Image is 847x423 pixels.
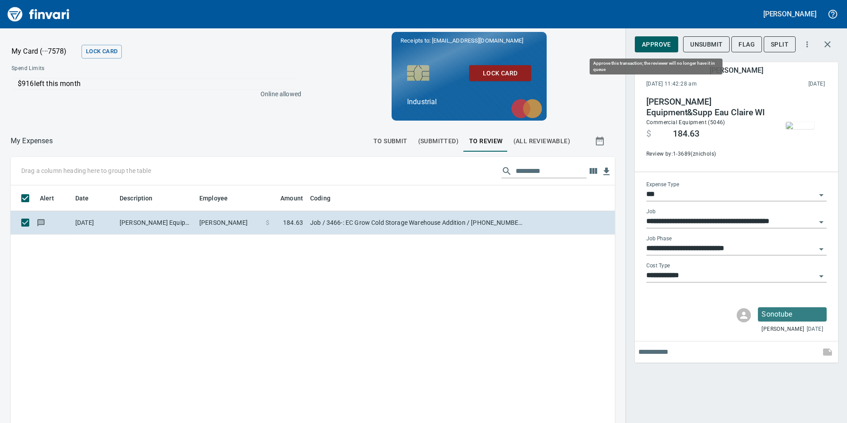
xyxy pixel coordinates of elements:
[400,36,538,45] p: Receipts to:
[310,193,342,204] span: Coding
[75,193,101,204] span: Date
[269,193,303,204] span: Amount
[280,193,303,204] span: Amount
[310,193,330,204] span: Coding
[476,68,524,79] span: Lock Card
[817,34,838,55] button: Close transaction
[469,65,531,82] button: Lock Card
[120,193,164,204] span: Description
[683,36,730,53] button: Unsubmit
[646,263,670,269] label: Cost Type
[196,211,262,235] td: [PERSON_NAME]
[797,35,817,54] button: More
[646,97,767,118] h4: [PERSON_NAME] Equipment&Supp Eau Claire WI
[116,211,196,235] td: [PERSON_NAME] Equipment&Supp Eau Claire WI
[4,90,301,98] p: Online allowed
[771,39,789,50] span: Split
[407,97,531,107] p: Industrial
[82,45,122,59] button: Lock Card
[40,193,54,204] span: Alert
[587,164,600,178] button: Choose columns to display
[786,122,814,129] img: receipts%2Fmarketjohnson%2F2025-08-25%2FcKRq5RgkWaeAFblBOmCV2fLPA2s2__Ft2kxHHtxdT1xQLnjVF4_thumb.jpg
[815,189,828,201] button: Open
[21,166,151,175] p: Drag a column heading here to group the table
[815,243,828,255] button: Open
[266,218,269,227] span: $
[642,39,671,50] span: Approve
[587,130,615,152] button: Show transactions within a particular date range
[12,64,172,73] span: Spend Limits
[199,193,228,204] span: Employee
[469,136,503,147] span: To Review
[817,341,838,363] span: This records your note into the expense. If you would like to send a message to an employee inste...
[283,218,303,227] span: 184.63
[646,80,753,89] span: [DATE] 11:42:28 am
[11,136,53,146] nav: breadcrumb
[11,136,53,146] p: My Expenses
[40,193,66,204] span: Alert
[507,94,547,123] img: mastercard.svg
[635,36,678,53] button: Approve
[12,46,78,57] p: My Card (···7578)
[764,36,796,53] button: Split
[753,80,825,89] span: This charge was settled by the merchant and appears on the 2025/08/31 statement.
[762,309,823,320] p: Sonotube
[5,4,72,25] img: Finvari
[690,39,723,50] span: Unsubmit
[646,150,767,159] span: Review by: 1-3689 (znichols)
[762,325,804,334] span: [PERSON_NAME]
[373,136,408,147] span: To Submit
[307,211,528,235] td: Job / 3466-: EC Grow Cold Storage Warehouse Addition / [PHONE_NUMBER]: Consumable CM/GC / 8: Indi...
[199,193,239,204] span: Employee
[646,129,651,139] span: $
[761,7,819,21] button: [PERSON_NAME]
[673,129,699,139] span: 184.63
[646,236,672,242] label: Job Phase
[86,47,117,57] span: Lock Card
[75,193,89,204] span: Date
[120,193,153,204] span: Description
[815,216,828,228] button: Open
[431,36,524,45] span: [EMAIL_ADDRESS][DOMAIN_NAME]
[36,219,46,225] span: Has messages
[600,165,613,178] button: Download Table
[513,136,570,147] span: (All Reviewable)
[18,78,295,89] p: $916 left this month
[807,325,823,334] span: [DATE]
[646,119,725,125] span: Commercial Equipment (5046)
[815,270,828,282] button: Open
[738,39,755,50] span: Flag
[72,211,116,235] td: [DATE]
[731,36,762,53] button: Flag
[646,182,679,188] label: Expense Type
[646,209,656,215] label: Job
[763,9,816,19] h5: [PERSON_NAME]
[710,66,763,75] h5: [PERSON_NAME]
[418,136,458,147] span: (Submitted)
